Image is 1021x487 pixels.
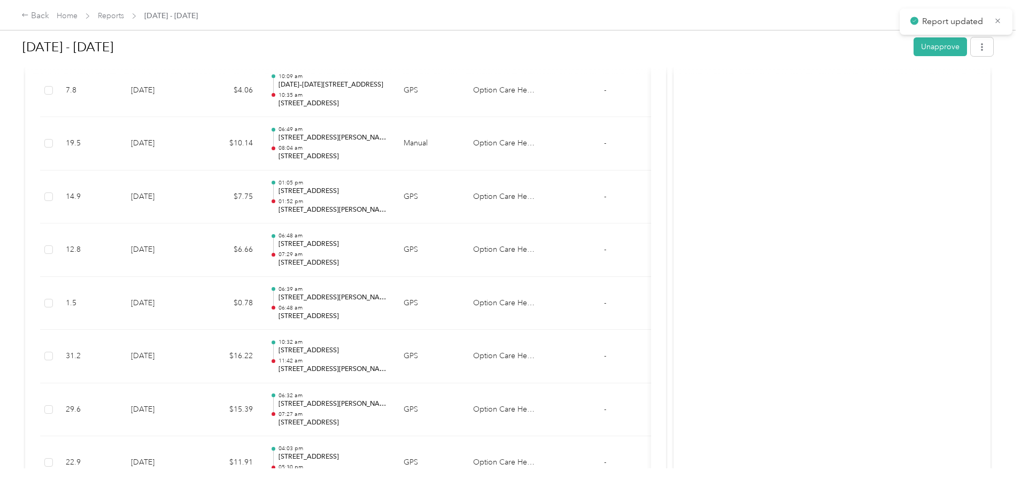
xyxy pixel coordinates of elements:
[197,223,261,277] td: $6.66
[57,64,122,118] td: 7.8
[279,304,386,312] p: 06:48 am
[57,330,122,383] td: 31.2
[279,80,386,90] p: [DATE]–[DATE][STREET_ADDRESS]
[465,383,545,437] td: Option Care Health
[604,298,606,307] span: -
[279,293,386,303] p: [STREET_ADDRESS][PERSON_NAME]
[914,37,967,56] button: Unapprove
[922,15,986,28] p: Report updated
[279,133,386,143] p: [STREET_ADDRESS][PERSON_NAME]
[122,117,197,171] td: [DATE]
[122,171,197,224] td: [DATE]
[279,73,386,80] p: 10:09 am
[604,405,606,414] span: -
[57,277,122,330] td: 1.5
[279,258,386,268] p: [STREET_ADDRESS]
[122,223,197,277] td: [DATE]
[21,10,49,22] div: Back
[98,11,124,20] a: Reports
[395,223,465,277] td: GPS
[279,198,386,205] p: 01:52 pm
[197,330,261,383] td: $16.22
[57,11,78,20] a: Home
[279,205,386,215] p: [STREET_ADDRESS][PERSON_NAME]
[22,34,906,60] h1: Sep 1 - 30, 2025
[279,187,386,196] p: [STREET_ADDRESS]
[395,330,465,383] td: GPS
[279,144,386,152] p: 08:04 am
[395,383,465,437] td: GPS
[395,277,465,330] td: GPS
[122,277,197,330] td: [DATE]
[279,239,386,249] p: [STREET_ADDRESS]
[279,91,386,99] p: 10:35 am
[197,171,261,224] td: $7.75
[57,223,122,277] td: 12.8
[279,411,386,418] p: 07:27 am
[122,383,197,437] td: [DATE]
[465,117,545,171] td: Option Care Health
[279,312,386,321] p: [STREET_ADDRESS]
[279,346,386,355] p: [STREET_ADDRESS]
[279,357,386,365] p: 11:42 am
[57,383,122,437] td: 29.6
[197,277,261,330] td: $0.78
[465,277,545,330] td: Option Care Health
[279,126,386,133] p: 06:49 am
[279,152,386,161] p: [STREET_ADDRESS]
[279,392,386,399] p: 06:32 am
[57,171,122,224] td: 14.9
[279,463,386,471] p: 05:30 pm
[604,245,606,254] span: -
[279,445,386,452] p: 04:03 pm
[465,223,545,277] td: Option Care Health
[395,171,465,224] td: GPS
[197,117,261,171] td: $10.14
[122,330,197,383] td: [DATE]
[395,64,465,118] td: GPS
[197,64,261,118] td: $4.06
[279,418,386,428] p: [STREET_ADDRESS]
[395,117,465,171] td: Manual
[279,251,386,258] p: 07:29 am
[465,171,545,224] td: Option Care Health
[144,10,198,21] span: [DATE] - [DATE]
[279,452,386,462] p: [STREET_ADDRESS]
[122,64,197,118] td: [DATE]
[604,192,606,201] span: -
[279,99,386,109] p: [STREET_ADDRESS]
[279,179,386,187] p: 01:05 pm
[465,64,545,118] td: Option Care Health
[279,365,386,374] p: [STREET_ADDRESS][PERSON_NAME]
[57,117,122,171] td: 19.5
[197,383,261,437] td: $15.39
[604,458,606,467] span: -
[961,427,1021,487] iframe: Everlance-gr Chat Button Frame
[279,232,386,239] p: 06:48 am
[279,338,386,346] p: 10:32 am
[279,399,386,409] p: [STREET_ADDRESS][PERSON_NAME]
[279,285,386,293] p: 06:39 am
[604,351,606,360] span: -
[604,138,606,148] span: -
[465,330,545,383] td: Option Care Health
[604,86,606,95] span: -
